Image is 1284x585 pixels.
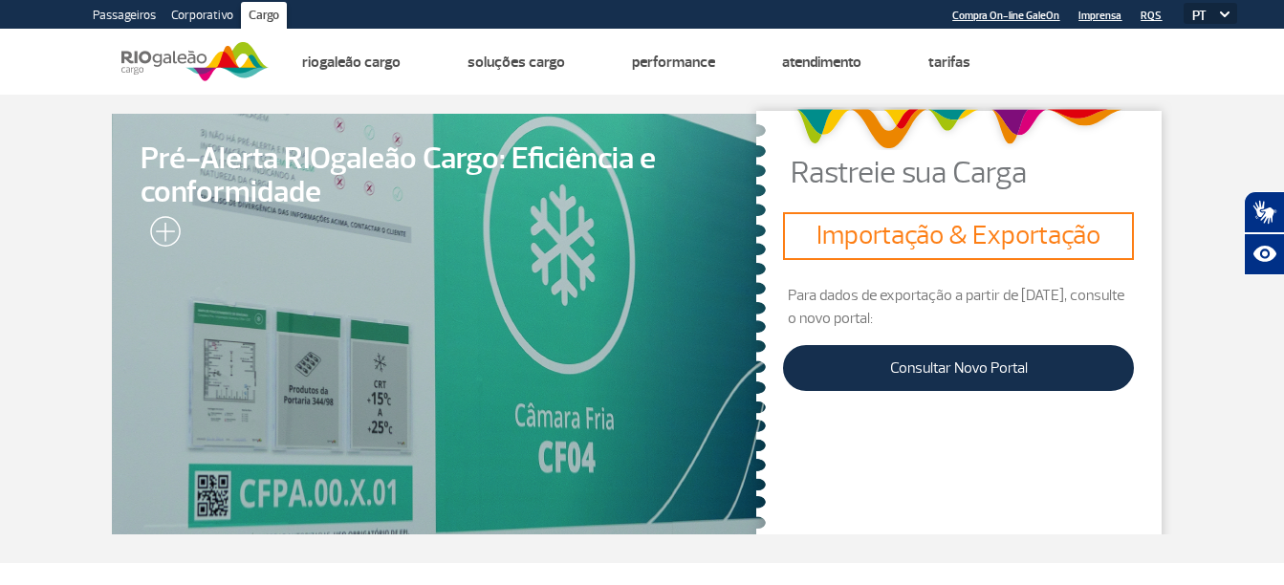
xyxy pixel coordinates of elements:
button: Abrir recursos assistivos. [1244,233,1284,275]
span: Pré-Alerta RIOgaleão Cargo: Eficiência e conformidade [141,142,737,209]
p: Para dados de exportação a partir de [DATE], consulte o novo portal: [783,284,1134,330]
a: Tarifas [928,53,970,72]
div: Plugin de acessibilidade da Hand Talk. [1244,191,1284,275]
a: Cargo [241,2,287,32]
a: Pré-Alerta RIOgaleão Cargo: Eficiência e conformidade [112,114,766,534]
a: Corporativo [163,2,241,32]
a: Passageiros [85,2,163,32]
img: leia-mais [141,216,181,254]
a: Compra On-line GaleOn [952,10,1059,22]
button: Abrir tradutor de língua de sinais. [1244,191,1284,233]
a: Riogaleão Cargo [302,53,401,72]
a: Imprensa [1078,10,1121,22]
p: Rastreie sua Carga [791,158,1173,188]
a: Performance [632,53,715,72]
h3: Importação & Exportação [791,220,1126,252]
a: Atendimento [782,53,861,72]
a: RQS [1141,10,1162,22]
a: Consultar Novo Portal [783,345,1134,391]
img: grafismo [789,99,1128,158]
a: Soluções Cargo [468,53,565,72]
